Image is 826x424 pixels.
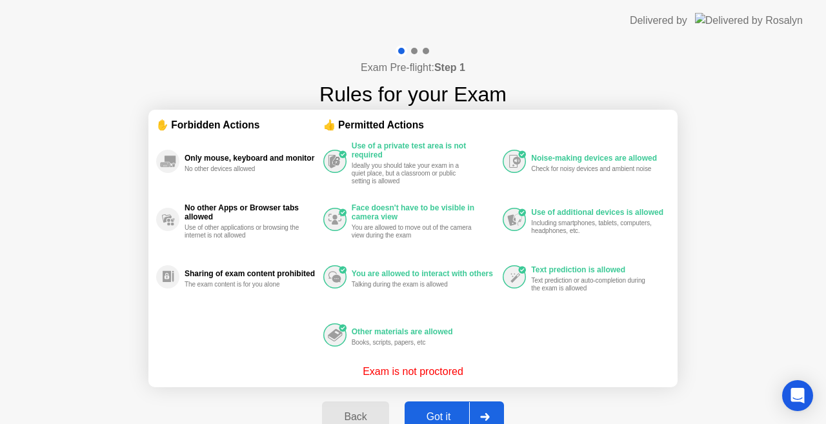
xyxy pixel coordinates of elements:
div: Sharing of exam content prohibited [185,269,317,278]
div: Ideally you should take your exam in a quiet place, but a classroom or public setting is allowed [352,162,474,185]
div: Use of other applications or browsing the internet is not allowed [185,224,307,239]
div: Including smartphones, tablets, computers, headphones, etc. [531,219,653,235]
div: Check for noisy devices and ambient noise [531,165,653,173]
div: Open Intercom Messenger [782,380,813,411]
div: Got it [408,411,469,423]
h1: Rules for your Exam [319,79,507,110]
div: Text prediction or auto-completion during the exam is allowed [531,277,653,292]
div: The exam content is for you alone [185,281,307,288]
div: You are allowed to interact with others [352,269,497,278]
div: You are allowed to move out of the camera view during the exam [352,224,474,239]
div: No other devices allowed [185,165,307,173]
img: Delivered by Rosalyn [695,13,803,28]
h4: Exam Pre-flight: [361,60,465,76]
div: ✋ Forbidden Actions [156,117,323,132]
div: Talking during the exam is allowed [352,281,474,288]
b: Step 1 [434,62,465,73]
div: Back [326,411,385,423]
p: Exam is not proctored [363,364,463,379]
div: Delivered by [630,13,687,28]
div: Use of a private test area is not required [352,141,497,159]
div: 👍 Permitted Actions [323,117,670,132]
div: Face doesn't have to be visible in camera view [352,203,497,221]
div: Use of additional devices is allowed [531,208,663,217]
div: Books, scripts, papers, etc [352,339,474,347]
div: Text prediction is allowed [531,265,663,274]
div: Noise-making devices are allowed [531,154,663,163]
div: Only mouse, keyboard and monitor [185,154,317,163]
div: No other Apps or Browser tabs allowed [185,203,317,221]
div: Other materials are allowed [352,327,497,336]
